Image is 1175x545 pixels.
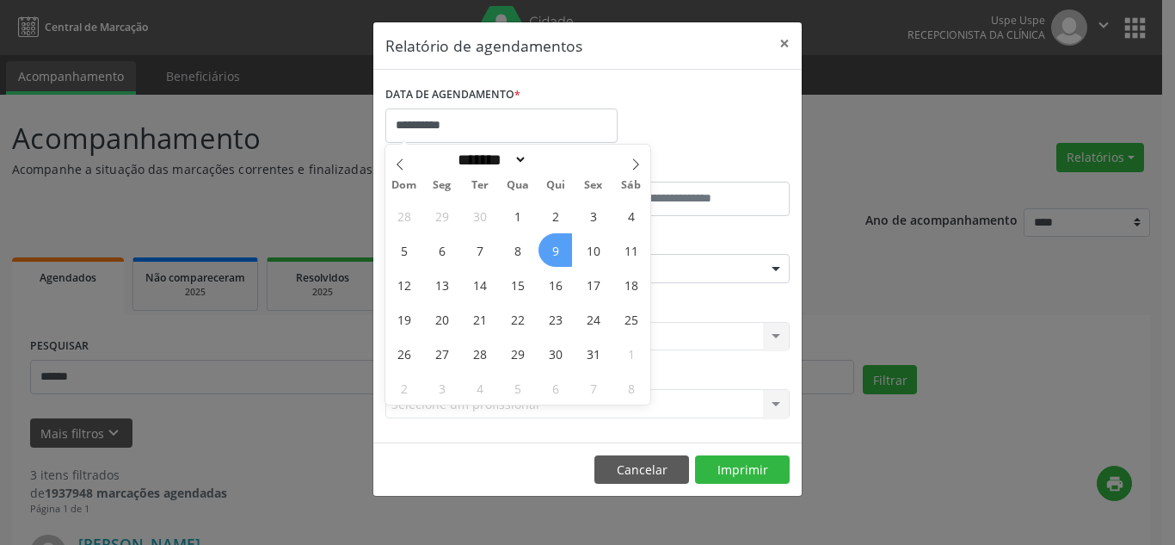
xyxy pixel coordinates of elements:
span: Outubro 13, 2025 [425,268,458,301]
span: Outubro 31, 2025 [576,337,610,370]
span: Outubro 11, 2025 [614,233,648,267]
span: Outubro 1, 2025 [501,199,534,232]
span: Qua [499,180,537,191]
input: Year [527,151,584,169]
span: Outubro 19, 2025 [387,302,421,336]
span: Outubro 18, 2025 [614,268,648,301]
span: Outubro 30, 2025 [538,337,572,370]
span: Outubro 25, 2025 [614,302,648,336]
span: Outubro 8, 2025 [501,233,534,267]
span: Novembro 1, 2025 [614,337,648,370]
span: Outubro 6, 2025 [425,233,458,267]
span: Outubro 23, 2025 [538,302,572,336]
span: Outubro 7, 2025 [463,233,496,267]
button: Imprimir [695,455,790,485]
span: Outubro 22, 2025 [501,302,534,336]
span: Setembro 29, 2025 [425,199,458,232]
span: Setembro 30, 2025 [463,199,496,232]
span: Outubro 9, 2025 [538,233,572,267]
span: Outubro 3, 2025 [576,199,610,232]
span: Outubro 15, 2025 [501,268,534,301]
span: Novembro 7, 2025 [576,371,610,405]
span: Outubro 2, 2025 [538,199,572,232]
span: Novembro 3, 2025 [425,371,458,405]
span: Outubro 29, 2025 [501,337,534,370]
span: Novembro 8, 2025 [614,371,648,405]
span: Outubro 4, 2025 [614,199,648,232]
span: Outubro 10, 2025 [576,233,610,267]
span: Sex [575,180,612,191]
span: Outubro 24, 2025 [576,302,610,336]
span: Ter [461,180,499,191]
span: Sáb [612,180,650,191]
span: Setembro 28, 2025 [387,199,421,232]
span: Qui [537,180,575,191]
span: Outubro 21, 2025 [463,302,496,336]
span: Dom [385,180,423,191]
span: Outubro 16, 2025 [538,268,572,301]
span: Outubro 14, 2025 [463,268,496,301]
label: ATÉ [592,155,790,182]
span: Novembro 4, 2025 [463,371,496,405]
span: Outubro 26, 2025 [387,337,421,370]
span: Outubro 27, 2025 [425,337,458,370]
span: Outubro 5, 2025 [387,233,421,267]
span: Seg [423,180,461,191]
span: Outubro 17, 2025 [576,268,610,301]
span: Outubro 12, 2025 [387,268,421,301]
button: Close [767,22,802,65]
span: Outubro 28, 2025 [463,337,496,370]
h5: Relatório de agendamentos [385,34,582,57]
span: Outubro 20, 2025 [425,302,458,336]
span: Novembro 5, 2025 [501,371,534,405]
button: Cancelar [594,455,689,485]
select: Month [452,151,527,169]
label: DATA DE AGENDAMENTO [385,82,520,108]
span: Novembro 6, 2025 [538,371,572,405]
span: Novembro 2, 2025 [387,371,421,405]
